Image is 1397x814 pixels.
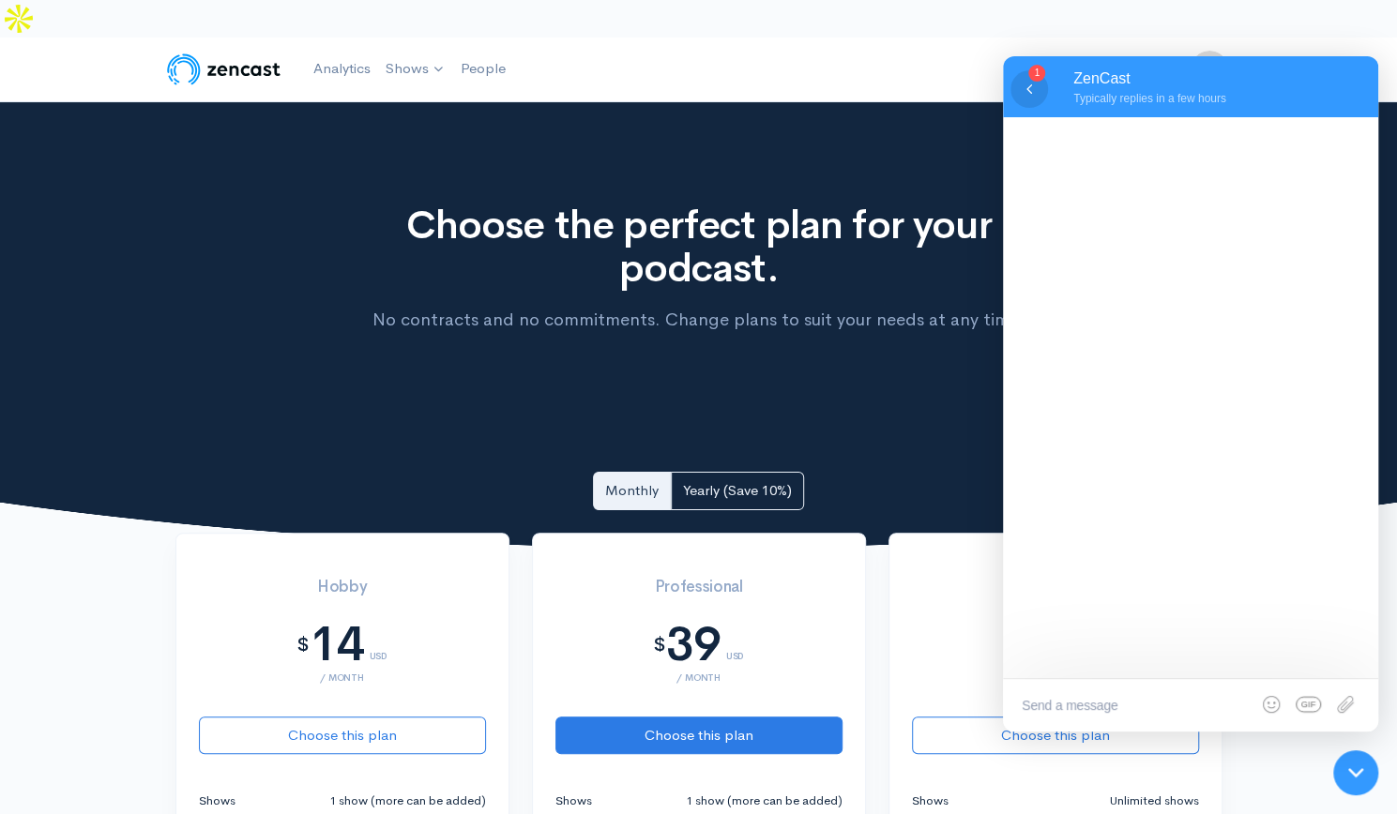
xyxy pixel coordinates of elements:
[555,791,592,810] small: Shows
[199,579,486,596] h3: Hobby
[912,791,949,810] small: Shows
[378,49,453,90] a: Shows
[1113,50,1179,90] a: Help
[453,49,513,89] a: People
[329,791,486,810] small: 1 show (more can be added)
[686,791,843,810] small: 1 show (more can be added)
[593,472,671,510] a: Monthly
[912,672,1199,683] div: / month
[1003,56,1378,731] iframe: gist-messenger-iframe
[666,618,721,671] div: 39
[360,203,1037,290] h1: Choose the perfect plan for your podcast.
[912,716,1199,755] button: Choose this plan
[360,307,1037,333] p: No contracts and no commitments. Change plans to suit your needs at any time.
[1191,51,1228,88] img: ...
[555,579,843,596] h3: Professional
[912,579,1199,596] h3: Plus
[310,618,364,671] div: 14
[653,635,666,656] div: $
[370,628,387,661] div: USD
[199,672,486,683] div: / month
[199,791,235,810] small: Shows
[1333,750,1378,795] iframe: gist-messenger-bubble-iframe
[555,672,843,683] div: / month
[555,716,843,755] button: Choose this plan
[306,49,378,89] a: Analytics
[1110,791,1199,810] small: Unlimited shows
[726,628,744,661] div: USD
[671,472,804,510] a: Yearly (Save 10%)
[296,635,310,656] div: $
[164,51,283,88] img: ZenCast Logo
[199,716,486,755] button: Choose this plan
